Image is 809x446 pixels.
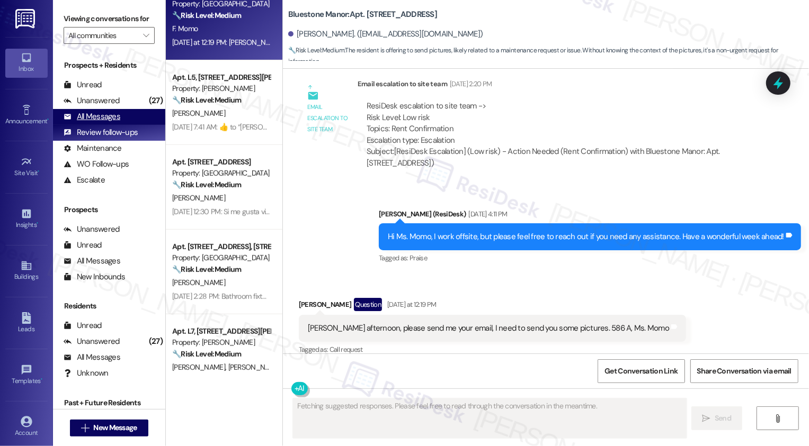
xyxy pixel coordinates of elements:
span: • [41,376,42,383]
div: Review follow-ups [64,127,138,138]
div: [DATE] at 12:19 PM: [PERSON_NAME] afternoon, please send me your email, I need to send you some p... [172,38,562,47]
div: Apt. L5, [STREET_ADDRESS][PERSON_NAME] [172,72,270,83]
div: Unanswered [64,95,120,106]
img: ResiDesk Logo [15,9,37,29]
div: ResiDesk escalation to site team -> Risk Level: Low risk Topics: Rent Confirmation Escalation typ... [367,101,748,146]
b: Bluestone Manor: Apt. [STREET_ADDRESS] [288,9,437,20]
span: Get Conversation Link [604,366,678,377]
span: Share Conversation via email [697,366,792,377]
i:  [703,414,710,423]
div: Apt. [STREET_ADDRESS] [172,157,270,168]
i:  [143,31,149,40]
div: All Messages [64,111,120,122]
div: [DATE] 12:30 PM: Si me gusta vivir aquí en esta apartamento si lo boy arenovar [172,207,410,216]
div: Tagged as: [299,342,686,357]
span: [PERSON_NAME] [172,193,225,203]
a: Templates • [5,361,48,389]
span: New Message [93,422,137,433]
div: Apt. L7, [STREET_ADDRESS][PERSON_NAME] [172,326,270,337]
i:  [774,414,782,423]
span: [PERSON_NAME] [172,108,225,118]
div: (27) [146,333,165,350]
div: Maintenance [64,143,122,154]
span: : The resident is offering to send pictures, likely related to a maintenance request or issue. Wi... [288,45,809,68]
button: Get Conversation Link [598,359,684,383]
a: Buildings [5,257,48,285]
div: Unanswered [64,224,120,235]
div: [PERSON_NAME] afternoon, please send me your email, I need to send you some pictures. 586 A, Ms. ... [308,323,669,334]
a: Insights • [5,205,48,233]
a: Leads [5,309,48,338]
a: Inbox [5,49,48,77]
div: Unread [64,79,102,90]
div: [DATE] at 12:19 PM [385,299,436,310]
div: New Inbounds [64,271,125,283]
div: Residents [53,301,165,312]
span: [PERSON_NAME] [172,362,228,372]
input: All communities [68,27,138,44]
div: All Messages [64,352,120,363]
i:  [81,424,89,432]
div: Property: [GEOGRAPHIC_DATA] [172,252,270,263]
button: Share Conversation via email [690,359,798,383]
div: [DATE] 2:20 PM [447,78,492,89]
div: WO Follow-ups [64,159,129,170]
span: F. Momo [172,24,198,33]
a: Account [5,413,48,441]
span: Praise [410,253,427,262]
strong: 🔧 Risk Level: Medium [172,95,241,105]
div: [PERSON_NAME]. ([EMAIL_ADDRESS][DOMAIN_NAME]) [288,29,483,40]
span: [PERSON_NAME] Shy [228,362,294,372]
div: Question [354,298,382,311]
div: Tagged as: [379,250,801,266]
span: [PERSON_NAME] [172,278,225,287]
span: • [38,168,40,175]
div: [DATE] 2:28 PM: Bathroom fixtures for towel rack [172,292,319,301]
div: Hi Ms. Momo, I work offsite, but please feel free to reach out if you need any assistance. Have a... [388,231,784,242]
div: Subject: [ResiDesk Escalation] (Low risk) - Action Needed (Rent Confirmation) with Bluestone Mano... [367,146,748,169]
div: [PERSON_NAME] [299,298,686,315]
textarea: Fetching suggested responses. Please feel free to read through the conversation in the meantime. [293,398,687,438]
div: Past + Future Residents [53,397,165,408]
div: Prospects + Residents [53,60,165,71]
strong: 🔧 Risk Level: Medium [172,180,241,189]
div: Prospects [53,204,165,215]
button: New Message [70,420,148,436]
div: [DATE] 4:11 PM [466,208,508,220]
div: Unanswered [64,336,120,347]
div: [PERSON_NAME] (ResiDesk) [379,208,801,223]
div: (27) [146,93,165,109]
span: • [47,116,49,123]
div: All Messages [64,256,120,267]
div: Email escalation to site team [358,78,757,93]
div: Property: [PERSON_NAME] [172,337,270,348]
button: Send [691,406,743,430]
a: Site Visit • [5,153,48,181]
div: Property: [PERSON_NAME] [172,83,270,94]
div: Unread [64,240,102,251]
div: Apt. [STREET_ADDRESS], [STREET_ADDRESS] [172,241,270,252]
span: • [37,220,38,227]
span: Send [715,413,731,424]
div: Unread [64,320,102,331]
div: Escalate [64,175,105,186]
div: Property: [GEOGRAPHIC_DATA] [GEOGRAPHIC_DATA] Homes [172,168,270,179]
div: Email escalation to site team [307,102,349,135]
strong: 🔧 Risk Level: Medium [172,349,241,359]
span: Call request [330,345,363,354]
label: Viewing conversations for [64,11,155,27]
strong: 🔧 Risk Level: Medium [172,265,241,274]
strong: 🔧 Risk Level: Medium [288,46,344,54]
div: Unknown [64,368,109,379]
strong: 🔧 Risk Level: Medium [172,11,241,20]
